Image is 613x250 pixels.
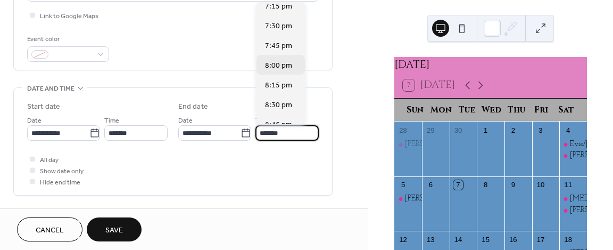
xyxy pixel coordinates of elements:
span: Hide end time [40,177,80,188]
button: Cancel [17,217,82,241]
div: 6 [426,180,435,190]
div: Event color [27,34,107,45]
div: Thu [504,99,529,122]
span: Date and time [27,83,74,94]
div: End date [178,101,208,112]
div: 18 [563,235,573,244]
div: Autism 5K Raleigh [559,193,587,204]
div: 11 [563,180,573,190]
span: 7:45 pm [265,41,292,52]
div: 28 [398,125,408,135]
div: 9 [508,180,518,190]
div: 15 [481,235,490,244]
div: 13 [426,235,435,244]
div: Sun [403,99,428,122]
span: Time [104,115,119,126]
div: 3 [536,125,545,135]
span: Save [105,225,123,236]
div: 17 [536,235,545,244]
span: 7:30 pm [265,21,292,32]
div: 4 [563,125,573,135]
div: 12 [398,235,408,244]
span: 8:00 pm [265,60,292,71]
div: 1 [481,125,490,135]
div: Fri [529,99,554,122]
div: Wed [479,99,504,122]
span: 8:30 pm [265,100,292,111]
div: 5 [398,180,408,190]
span: Show date only [40,166,84,177]
div: [PERSON_NAME]/[PERSON_NAME] [405,139,532,150]
div: 30 [453,125,463,135]
div: Ackman/Elsa [394,139,422,150]
div: Sat [553,99,578,122]
div: 14 [453,235,463,244]
span: Time [255,115,270,126]
div: Evie/Becca Elsa/Anna [559,139,587,150]
div: Ackman/Anna Rapunzel/Elsa [559,205,587,216]
div: 2 [508,125,518,135]
div: Tue [454,99,479,122]
span: 8:45 pm [265,119,292,131]
div: 16 [508,235,518,244]
div: [PERSON_NAME]/[PERSON_NAME]/[PERSON_NAME] [405,193,597,204]
span: Cancel [36,225,64,236]
div: 8 [481,180,490,190]
div: Kestyn/Evie Jasmine/Ariel [394,193,422,204]
div: Anna F./Ariel (fin) [559,150,587,161]
span: All day [40,155,59,166]
button: Save [87,217,142,241]
div: Mon [428,99,454,122]
div: 7 [453,180,463,190]
div: 10 [536,180,545,190]
span: 7:15 pm [265,1,292,12]
span: Date [178,115,193,126]
span: Date [27,115,42,126]
div: Start date [27,101,60,112]
div: 29 [426,125,435,135]
span: 8:15 pm [265,80,292,91]
div: [DATE] [394,57,587,72]
span: Link to Google Maps [40,11,98,22]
